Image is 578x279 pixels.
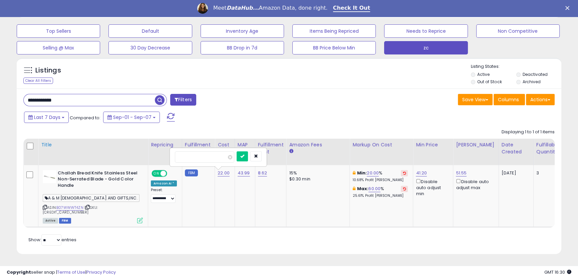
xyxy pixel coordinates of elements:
[494,94,525,105] button: Columns
[7,269,31,275] strong: Copyright
[108,24,192,38] button: Default
[28,237,76,243] span: Show: entries
[213,5,328,11] div: Meet Amazon Data, done right.
[23,78,53,84] div: Clear All Filters
[357,170,367,176] b: Min:
[57,269,85,275] a: Terms of Use
[456,178,493,191] div: Disable auto adjust max
[34,114,60,121] span: Last 7 Days
[227,5,259,11] i: DataHub...
[536,170,557,176] div: 3
[108,41,192,54] button: 30 Day Decrease
[258,170,267,176] a: 8.62
[352,178,408,182] p: 10.68% Profit [PERSON_NAME]
[103,112,160,123] button: Sep-01 - Sep-07
[523,79,541,85] label: Archived
[350,139,413,165] th: The percentage added to the cost of goods (COGS) that forms the calculator for Min & Max prices.
[352,170,408,182] div: %
[458,94,493,105] button: Save View
[59,218,71,224] span: FBM
[536,141,559,155] div: Fulfillable Quantity
[498,96,519,103] span: Columns
[289,148,293,154] small: Amazon Fees.
[17,41,100,54] button: Selling @ Max
[368,185,380,192] a: 60.00
[151,180,177,186] div: Amazon AI *
[526,94,555,105] button: Actions
[56,205,83,211] a: B07WWWT4ZN
[35,66,61,75] h5: Listings
[185,169,198,176] small: FBM
[24,112,69,123] button: Last 7 Days
[292,41,376,54] button: BB Price Below Min
[43,205,98,215] span: | SKU: [CREDIT_CARD_NUMBER]
[152,170,161,176] span: ON
[43,218,58,224] span: All listings currently available for purchase on Amazon
[471,63,561,70] p: Listing States:
[289,141,347,148] div: Amazon Fees
[43,170,56,183] img: 21iTNL3XlmL._SL40_.jpg
[238,141,252,148] div: MAP
[218,170,230,176] a: 22.00
[416,170,427,176] a: 41.20
[238,170,250,176] a: 43.99
[218,141,232,148] div: Cost
[523,72,548,77] label: Deactivated
[113,114,152,121] span: Sep-01 - Sep-07
[185,141,212,148] div: Fulfillment
[476,24,560,38] button: Non Competitive
[258,141,284,155] div: Fulfillment Cost
[456,170,467,176] a: 51.55
[384,41,468,54] button: zc
[86,269,116,275] a: Privacy Policy
[7,269,116,276] div: seller snap | |
[352,186,408,198] div: %
[477,79,502,85] label: Out of Stock
[416,178,448,197] div: Disable auto adjust min
[289,170,344,176] div: 15%
[201,24,284,38] button: Inventory Age
[357,185,369,192] b: Max:
[292,24,376,38] button: Items Being Repriced
[58,170,139,190] b: Challah Bread Knife Stainless Steel Non-Serrated Blade - Gold Color Handle
[367,170,379,176] a: 20.00
[502,170,528,176] div: [DATE]
[166,170,177,176] span: OFF
[456,141,496,148] div: [PERSON_NAME]
[352,193,408,198] p: 25.61% Profit [PERSON_NAME]
[43,170,143,223] div: ASIN:
[565,6,572,10] div: Close
[384,24,468,38] button: Needs to Reprice
[289,176,344,182] div: $0.30 min
[201,41,284,54] button: BB Drop in 7d
[197,3,208,14] img: Profile image for Georgie
[416,141,450,148] div: Min Price
[352,141,410,148] div: Markup on Cost
[170,94,196,106] button: Filters
[43,194,139,202] span: A & M [DEMOGRAPHIC_DATA] AND GIFTS,INC.
[502,129,555,135] div: Displaying 1 to 1 of 1 items
[151,188,177,203] div: Preset:
[70,115,100,121] span: Compared to:
[502,141,531,155] div: Date Created
[17,24,100,38] button: Top Sellers
[544,269,571,275] span: 2025-09-15 16:30 GMT
[333,5,370,12] a: Check It Out
[41,141,145,148] div: Title
[151,141,179,148] div: Repricing
[477,72,490,77] label: Active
